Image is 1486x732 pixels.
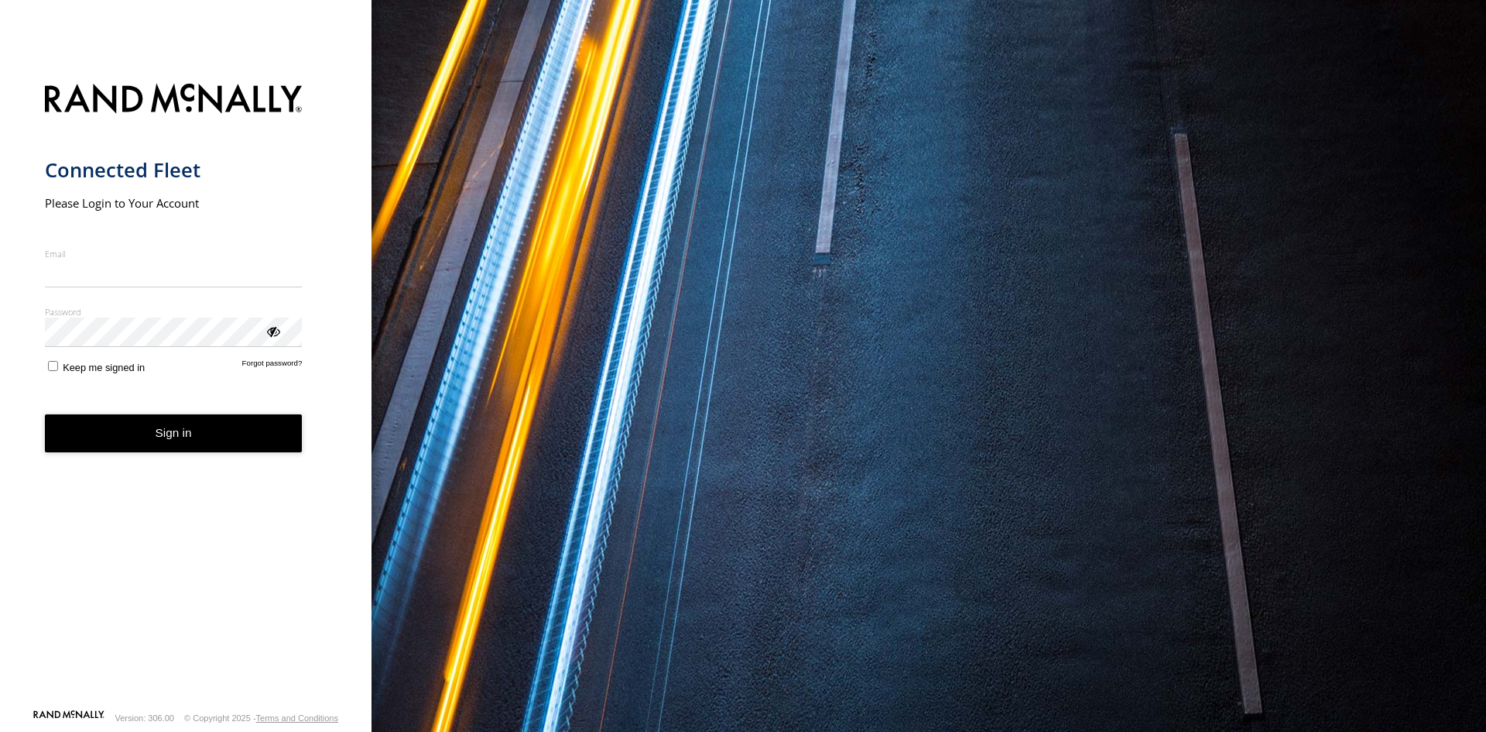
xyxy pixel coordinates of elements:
a: Terms and Conditions [256,713,338,723]
input: Keep me signed in [48,361,58,371]
img: Rand McNally [45,81,303,120]
a: Forgot password? [242,359,303,373]
span: Keep me signed in [63,362,145,373]
div: © Copyright 2025 - [184,713,338,723]
a: Visit our Website [33,710,104,726]
form: main [45,74,327,709]
h1: Connected Fleet [45,157,303,183]
label: Password [45,306,303,318]
div: ViewPassword [265,323,280,339]
div: Version: 306.00 [115,713,174,723]
h2: Please Login to Your Account [45,195,303,211]
label: Email [45,248,303,259]
button: Sign in [45,414,303,452]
